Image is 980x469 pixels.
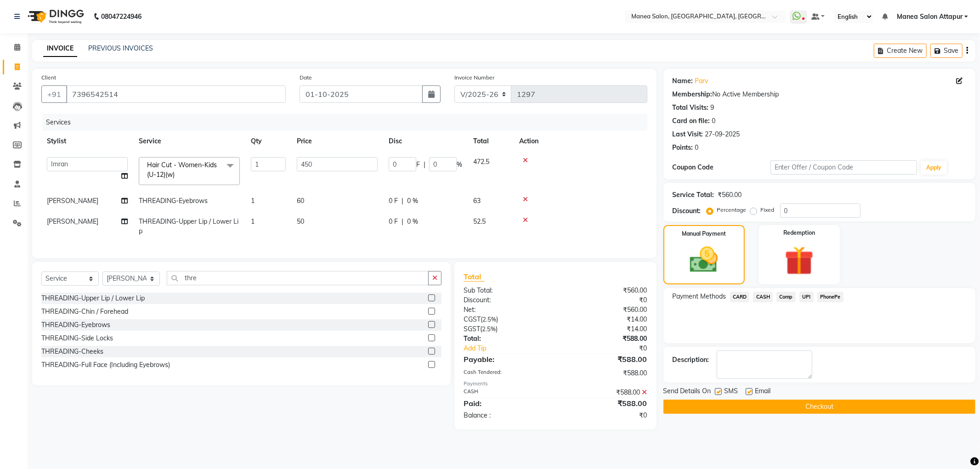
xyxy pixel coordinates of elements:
[41,73,56,82] label: Client
[799,292,814,302] span: UPI
[251,217,255,226] span: 1
[41,320,110,330] div: THREADING-Eyebrows
[555,334,654,344] div: ₹588.00
[389,217,398,226] span: 0 F
[572,344,654,353] div: ₹0
[297,197,304,205] span: 60
[41,360,170,370] div: THREADING-Full Face (Including Eyebrows)
[291,131,383,152] th: Price
[673,355,709,365] div: Description:
[402,217,403,226] span: |
[167,271,429,285] input: Search or Scan
[457,295,555,305] div: Discount:
[457,305,555,315] div: Net:
[712,116,716,126] div: 0
[42,114,654,131] div: Services
[673,143,693,153] div: Points:
[454,73,494,82] label: Invoice Number
[407,217,418,226] span: 0 %
[41,333,113,343] div: THREADING-Side Locks
[897,12,963,22] span: Manea Salon Attapur
[41,307,128,316] div: THREADING-Chin / Forehead
[43,40,77,57] a: INVOICE
[402,196,403,206] span: |
[457,334,555,344] div: Total:
[47,217,98,226] span: [PERSON_NAME]
[457,388,555,397] div: CASH
[930,44,963,58] button: Save
[41,85,67,103] button: +91
[761,206,775,214] label: Fixed
[457,354,555,365] div: Payable:
[416,160,420,170] span: F
[673,90,713,99] div: Membership:
[514,131,647,152] th: Action
[133,131,245,152] th: Service
[663,386,711,398] span: Send Details On
[482,325,496,333] span: 2.5%
[555,368,654,378] div: ₹588.00
[717,206,747,214] label: Percentage
[41,347,103,356] div: THREADING-Cheeks
[464,380,647,388] div: Payments
[251,197,255,205] span: 1
[297,217,304,226] span: 50
[874,44,927,58] button: Create New
[673,206,701,216] div: Discount:
[673,190,714,200] div: Service Total:
[783,229,815,237] label: Redemption
[555,411,654,420] div: ₹0
[473,217,486,226] span: 52.5
[718,190,742,200] div: ₹560.00
[139,197,208,205] span: THREADING-Eyebrows
[464,315,481,323] span: CGST
[473,197,481,205] span: 63
[776,243,823,279] img: _gift.svg
[663,400,975,414] button: Checkout
[457,344,572,353] a: Add Tip
[555,305,654,315] div: ₹560.00
[139,217,238,235] span: THREADING-Upper Lip / Lower Lip
[755,386,771,398] span: Email
[41,131,133,152] th: Stylist
[47,197,98,205] span: [PERSON_NAME]
[175,170,179,179] a: x
[673,90,966,99] div: No Active Membership
[673,130,703,139] div: Last Visit:
[468,131,514,152] th: Total
[66,85,286,103] input: Search by Name/Mobile/Email/Code
[555,398,654,409] div: ₹588.00
[457,368,555,378] div: Cash Tendered:
[682,230,726,238] label: Manual Payment
[555,354,654,365] div: ₹588.00
[673,76,693,86] div: Name:
[555,286,654,295] div: ₹560.00
[482,316,496,323] span: 2.5%
[300,73,312,82] label: Date
[695,143,699,153] div: 0
[673,163,770,172] div: Coupon Code
[41,294,145,303] div: THREADING-Upper Lip / Lower Lip
[464,272,485,282] span: Total
[464,325,480,333] span: SGST
[457,286,555,295] div: Sub Total:
[457,315,555,324] div: ( )
[555,295,654,305] div: ₹0
[681,243,727,276] img: _cash.svg
[245,131,291,152] th: Qty
[23,4,86,29] img: logo
[673,116,710,126] div: Card on file:
[407,196,418,206] span: 0 %
[555,388,654,397] div: ₹588.00
[673,103,709,113] div: Total Visits:
[473,158,489,166] span: 472.5
[555,324,654,334] div: ₹14.00
[457,398,555,409] div: Paid:
[147,161,217,179] span: Hair Cut - Women-Kids (U-12)(w)
[88,44,153,52] a: PREVIOUS INVOICES
[921,161,947,175] button: Apply
[776,292,796,302] span: Comp
[753,292,773,302] span: CASH
[555,315,654,324] div: ₹14.00
[673,292,726,301] span: Payment Methods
